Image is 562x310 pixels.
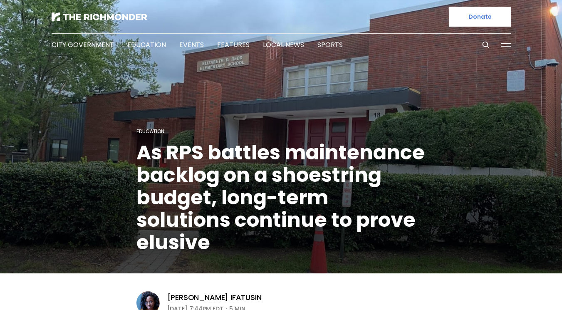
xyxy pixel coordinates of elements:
[167,293,262,303] a: [PERSON_NAME] Ifatusin
[52,40,114,50] a: City Government
[217,40,250,50] a: Features
[480,39,492,51] button: Search this site
[449,7,511,27] a: Donate
[518,269,562,310] iframe: portal-trigger
[52,12,147,21] img: The Richmonder
[317,40,343,50] a: Sports
[127,40,166,50] a: Education
[136,128,164,135] a: Education
[263,40,304,50] a: Local News
[179,40,204,50] a: Events
[136,141,426,254] h1: As RPS battles maintenance backlog on a shoestring budget, long-term solutions continue to prove ...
